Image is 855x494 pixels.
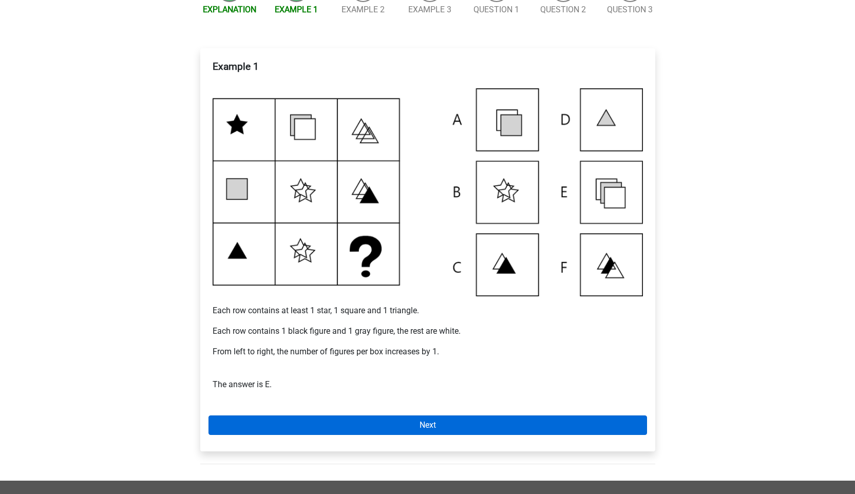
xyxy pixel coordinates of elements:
a: Explanation [203,5,256,14]
b: Example 1 [213,61,259,72]
a: Next [208,415,647,435]
a: Example 3 [408,5,451,14]
p: From left to right, the number of figures per box increases by 1. [213,346,643,358]
a: Question 1 [473,5,519,14]
a: Question 2 [540,5,586,14]
p: Each row contains at least 1 star, 1 square and 1 triangle. [213,305,643,317]
img: Voorbeeld12.png [213,88,643,296]
a: Example 2 [341,5,385,14]
p: The answer is E. [213,366,643,391]
a: Question 3 [607,5,653,14]
a: Example 1 [275,5,318,14]
p: Each row contains 1 black figure and 1 gray figure, the rest are white. [213,325,643,337]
